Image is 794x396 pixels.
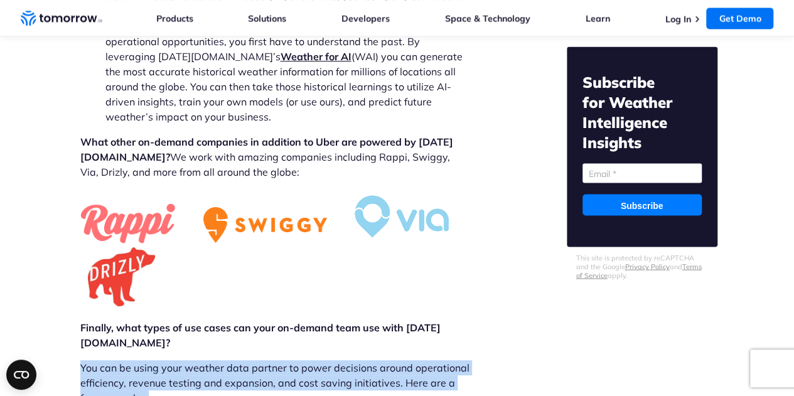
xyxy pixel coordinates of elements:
[576,262,702,280] a: Terms of Service
[248,13,286,24] a: Solutions
[80,321,441,349] strong: Finally, what types of use cases can your on-demand team use with [DATE][DOMAIN_NAME]?
[576,254,708,280] p: This site is protected by reCAPTCHA and the Google and apply.
[80,136,453,163] strong: What other on-demand companies in addition to Uber are powered by [DATE][DOMAIN_NAME]?
[281,50,351,63] a: Weather for AI
[582,195,702,216] input: Subscribe
[582,164,702,183] input: Email *
[665,13,690,24] a: Log In
[80,134,469,179] p: We work with amazing companies including Rappi, Swiggy, Via, Drizly, and more from all around the...
[21,9,102,28] a: Home link
[105,19,469,124] li: In order to best understand current and future operational opportunities, you first have to under...
[6,360,36,390] button: Open CMP widget
[625,262,670,271] a: Privacy Policy
[445,13,530,24] a: Space & Technology
[706,8,773,29] a: Get Demo
[341,13,390,24] a: Developers
[582,72,702,153] h2: Subscribe for Weather Intelligence Insights
[586,13,610,24] a: Learn
[156,13,193,24] a: Products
